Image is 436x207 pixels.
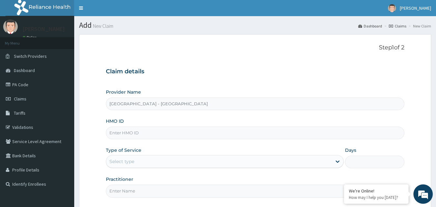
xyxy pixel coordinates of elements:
div: Select type [109,158,134,165]
span: [PERSON_NAME] [400,5,431,11]
label: HMO ID [106,118,124,124]
a: Dashboard [358,23,382,29]
li: New Claim [407,23,431,29]
p: [PERSON_NAME] [23,26,65,32]
label: Type of Service [106,147,141,153]
h1: Add [79,21,431,29]
span: Switch Providers [14,53,47,59]
input: Enter Name [106,185,405,197]
p: How may I help you today? [349,195,404,200]
span: Tariffs [14,110,25,116]
label: Practitioner [106,176,133,182]
span: Dashboard [14,67,35,73]
a: Online [23,35,38,40]
p: Step 1 of 2 [106,44,405,51]
h3: Claim details [106,68,405,75]
img: User Image [3,19,18,34]
label: Provider Name [106,89,141,95]
span: Claims [14,96,26,102]
small: New Claim [92,24,113,28]
img: User Image [388,4,396,12]
input: Enter HMO ID [106,127,405,139]
div: We're Online! [349,188,404,194]
label: Days [345,147,356,153]
a: Claims [389,23,406,29]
